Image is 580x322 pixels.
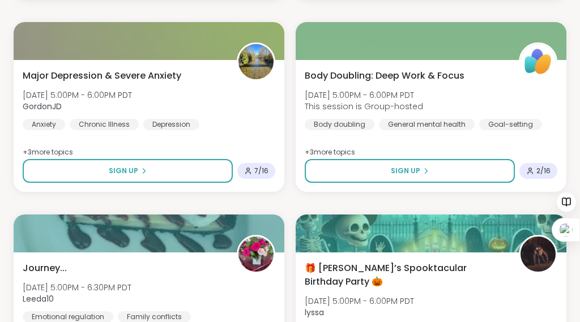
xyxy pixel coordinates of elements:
[521,44,556,79] img: ShareWell
[305,101,423,112] span: This session is Group-hosted
[23,69,181,83] span: Major Depression & Severe Anxiety
[23,159,233,183] button: Sign Up
[305,89,423,101] span: [DATE] 5:00PM - 6:00PM PDT
[536,166,551,175] span: 2 / 16
[23,119,65,130] div: Anxiety
[254,166,268,175] span: 7 / 16
[23,101,62,112] b: GordonJD
[391,166,420,176] span: Sign Up
[143,119,199,130] div: Depression
[23,282,131,293] span: [DATE] 5:00PM - 6:30PM PDT
[238,44,274,79] img: GordonJD
[379,119,475,130] div: General mental health
[305,295,414,307] span: [DATE] 5:00PM - 6:00PM PDT
[305,119,374,130] div: Body doubling
[23,89,132,101] span: [DATE] 5:00PM - 6:00PM PDT
[305,69,464,83] span: Body Doubling: Deep Work & Focus
[305,159,515,183] button: Sign Up
[70,119,139,130] div: Chronic Illness
[238,237,274,272] img: Leeda10
[479,119,542,130] div: Goal-setting
[305,261,506,289] span: 🎁 [PERSON_NAME]’s Spooktacular Birthday Party 🎃
[305,307,324,318] b: lyssa
[109,166,138,176] span: Sign Up
[23,293,54,304] b: Leeda10
[521,237,556,272] img: lyssa
[23,261,67,275] span: Journey...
